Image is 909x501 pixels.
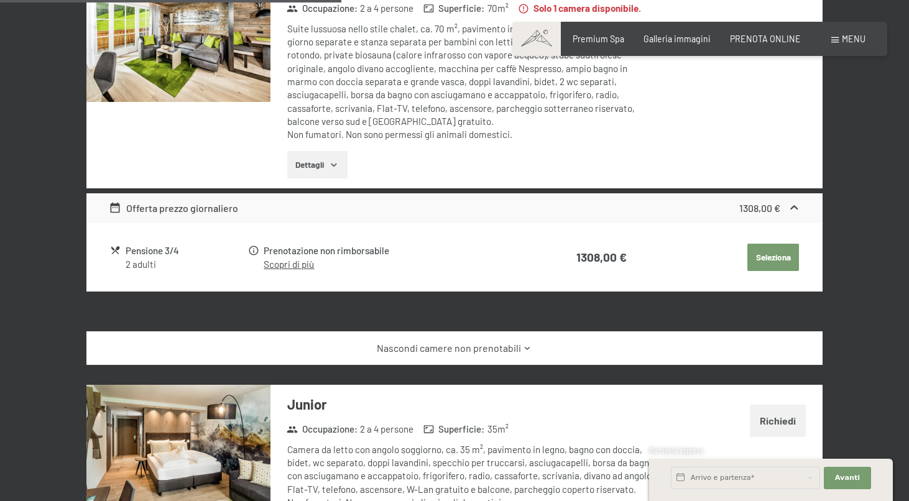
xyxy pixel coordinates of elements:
div: 2 adulti [126,258,247,271]
h3: Junior [287,395,657,414]
a: Scopri di più [264,259,314,270]
div: Suite lussuosa nello stile chalet, ca. 70 m², pavimento in legno, con zona notte e zona giorno se... [287,22,657,142]
strong: Superficie : [423,423,485,436]
a: Galleria immagini [644,34,711,44]
span: 2 a 4 persone [360,423,413,436]
button: Dettagli [287,151,348,178]
strong: Occupazione : [287,2,358,15]
div: Offerta prezzo giornaliero [109,201,239,216]
div: Prenotazione non rimborsabile [264,244,522,258]
span: Menu [842,34,865,44]
div: Pensione 3/4 [126,244,247,258]
span: Avanti [835,473,860,483]
a: Nascondi camere non prenotabili [109,341,801,355]
span: 35 m² [487,423,509,436]
button: Richiedi [750,405,806,436]
button: Avanti [824,467,871,489]
strong: 1308,00 € [739,202,780,214]
a: PRENOTA ONLINE [730,34,801,44]
strong: Occupazione : [287,423,358,436]
span: Richiesta express [649,446,704,454]
span: 2 a 4 persone [360,2,413,15]
button: Seleziona [747,244,799,271]
div: Offerta prezzo giornaliero1308,00 € [86,193,823,223]
strong: 1308,00 € [576,250,627,264]
strong: Solo 1 camera disponibile. [518,2,641,15]
strong: Superficie : [423,2,485,15]
span: 70 m² [487,2,509,15]
a: Premium Spa [573,34,624,44]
